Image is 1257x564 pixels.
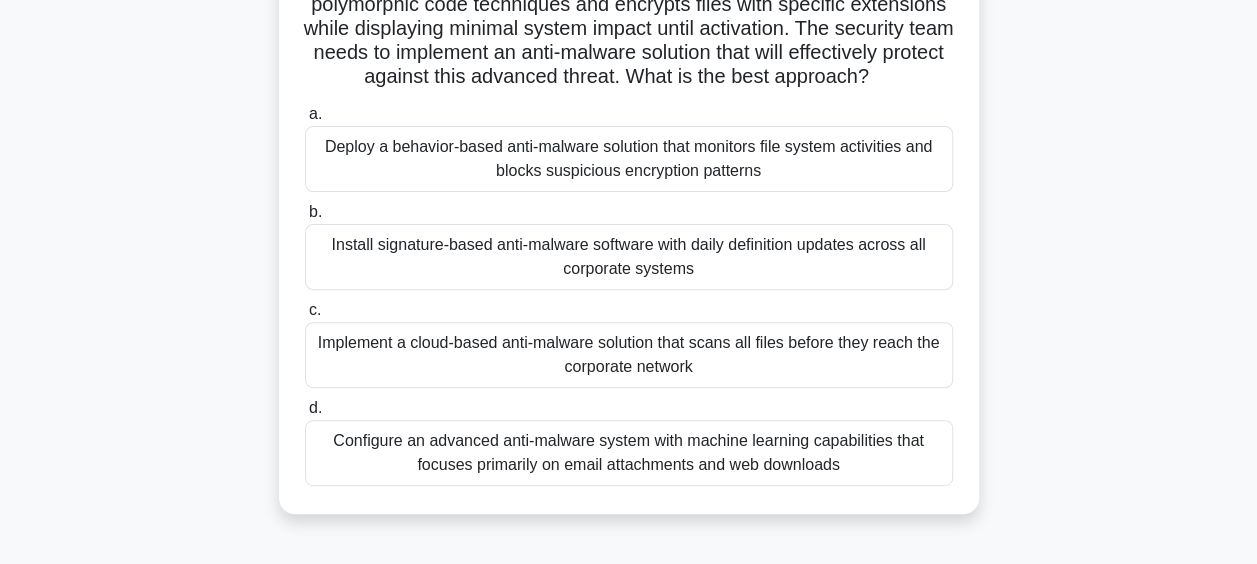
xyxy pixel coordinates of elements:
[305,322,953,388] div: Implement a cloud-based anti-malware solution that scans all files before they reach the corporat...
[309,105,322,122] span: a.
[309,301,321,318] span: c.
[305,126,953,192] div: Deploy a behavior-based anti-malware solution that monitors file system activities and blocks sus...
[305,420,953,486] div: Configure an advanced anti-malware system with machine learning capabilities that focuses primari...
[309,399,322,416] span: d.
[309,203,322,220] span: b.
[305,224,953,290] div: Install signature-based anti-malware software with daily definition updates across all corporate ...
